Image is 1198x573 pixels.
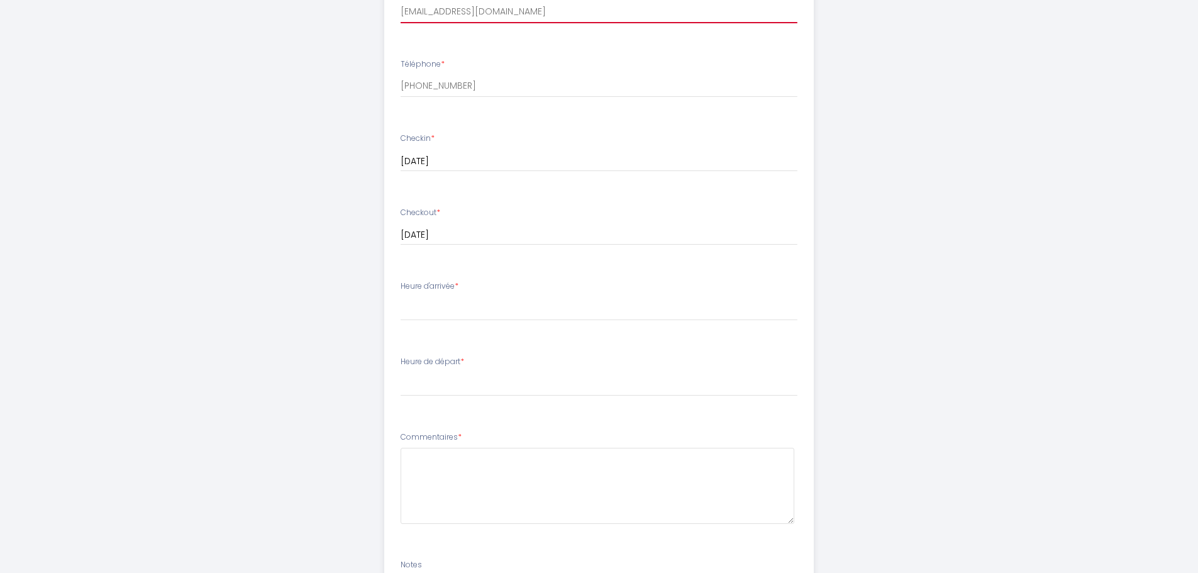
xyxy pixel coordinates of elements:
label: Notes [401,559,422,571]
label: Checkin [401,133,435,145]
label: Checkout [401,207,440,219]
label: Téléphone [401,58,445,70]
label: Heure d'arrivée [401,281,458,292]
label: Commentaires [401,431,462,443]
label: Heure de départ [401,356,464,368]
